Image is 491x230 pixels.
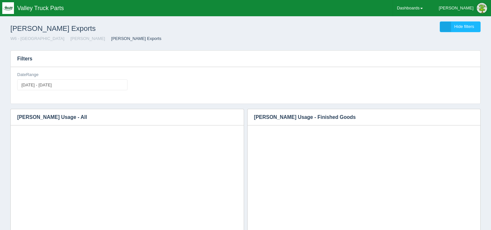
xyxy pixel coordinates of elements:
h3: [PERSON_NAME] Usage - Finished Goods [248,109,471,125]
img: q1blfpkbivjhsugxdrfq.png [2,2,14,14]
img: Profile Picture [477,3,487,13]
span: Valley Truck Parts [17,5,64,11]
li: [PERSON_NAME] Exports [106,36,162,42]
h3: Filters [11,51,480,67]
h1: [PERSON_NAME] Exports [10,21,246,36]
a: W6 - [GEOGRAPHIC_DATA] [10,36,64,41]
span: Hide filters [454,24,474,29]
h3: [PERSON_NAME] Usage - All [11,109,234,125]
div: [PERSON_NAME] [439,2,473,15]
label: DateRange [17,72,39,78]
a: [PERSON_NAME] [70,36,105,41]
a: Hide filters [440,21,481,32]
